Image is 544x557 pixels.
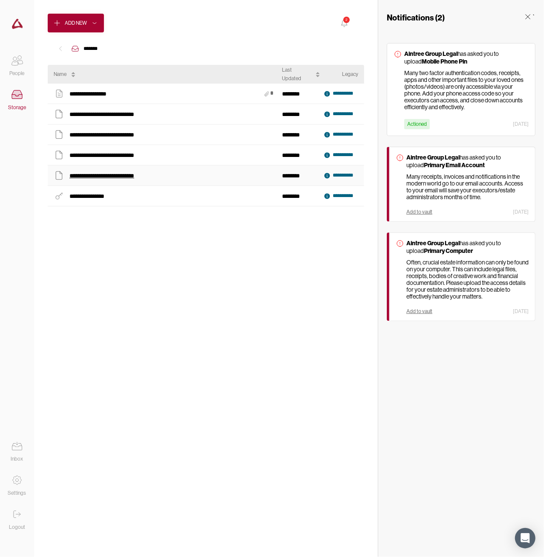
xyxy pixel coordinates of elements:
p: has asked you to upload [406,239,529,255]
div: Legacy [342,70,358,78]
div: Actioned [404,119,430,129]
strong: Mobile Phone Pin [422,58,467,65]
div: Add New [65,19,87,27]
strong: Aintree Group Legal [406,154,460,161]
div: Logout [9,523,25,531]
strong: Primary Computer [424,247,473,255]
button: Add New [48,14,104,32]
div: Add to vault [406,308,432,314]
strong: Primary Email Account [424,161,485,169]
p: Many two factor authentication codes, receipts, apps and other important files to your loved ones... [404,70,529,110]
div: [DATE] [513,121,529,127]
p: has asked you to upload [404,50,529,65]
div: [DATE] [513,209,529,215]
div: Name [54,70,66,78]
div: People [10,69,25,78]
div: Inbox [11,455,23,463]
div: Add to vault [406,209,432,215]
strong: Aintree Group Legal [404,50,458,58]
strong: Aintree Group Legal [406,239,460,247]
p: Often, crucial estate information can only be found on your computer. This can include legal file... [406,259,529,300]
div: Storage [8,103,26,112]
div: [DATE] [513,308,529,314]
div: Last Updated [282,66,311,83]
p: has asked you to upload [406,154,529,169]
h3: Notifications ( 2 ) [387,12,445,23]
div: 2 [343,16,350,23]
p: Many receipts, invoices and notifications in the modern world go to our email accounts. Access to... [406,173,529,200]
div: Open Intercom Messenger [515,528,535,548]
div: Settings [8,489,26,497]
